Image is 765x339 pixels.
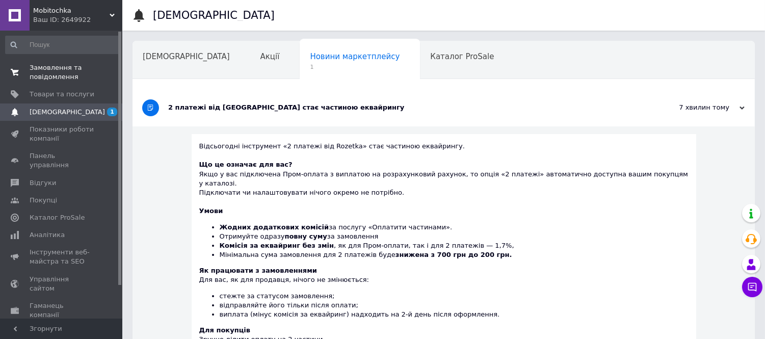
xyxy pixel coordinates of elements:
[30,151,94,170] span: Панель управління
[143,52,230,61] span: [DEMOGRAPHIC_DATA]
[33,15,122,24] div: Ваш ID: 2649922
[33,6,110,15] span: Mobitochka
[260,52,280,61] span: Акції
[30,213,85,222] span: Каталог ProSale
[30,196,57,205] span: Покупці
[220,301,689,310] li: відправляйте його тільки після оплати;
[199,266,689,319] div: Для вас, як для продавця, нічого не змінюється:
[30,301,94,320] span: Гаманець компанії
[30,90,94,99] span: Товари та послуги
[153,9,275,21] h1: [DEMOGRAPHIC_DATA]
[310,52,400,61] span: Новини маркетплейсу
[30,230,65,240] span: Аналітика
[199,161,293,168] b: Що це означає для вас?
[220,250,689,259] li: Мінімальна сума замовлення для 2 платежів буде
[5,36,120,54] input: Пошук
[199,142,689,160] div: Відсьогодні інструмент «2 платежі від Rozetka» стає частиною еквайрингу.
[30,248,94,266] span: Інструменти веб-майстра та SEO
[199,207,223,215] b: Умови
[395,251,512,258] b: знижена з 700 грн до 200 грн.
[107,108,117,116] span: 1
[30,125,94,143] span: Показники роботи компанії
[30,178,56,188] span: Відгуки
[220,241,689,250] li: , як для Пром-оплати, так і для 2 платежів — 1,7%,
[199,326,250,334] b: Для покупців
[30,63,94,82] span: Замовлення та повідомлення
[220,223,329,231] b: Жодних додаткових комісій
[30,108,105,117] span: [DEMOGRAPHIC_DATA]
[742,277,762,297] button: Чат з покупцем
[284,232,327,240] b: повну суму
[220,223,689,232] li: за послугу «Оплатити частинами».
[220,292,689,301] li: стежте за статусом замовлення;
[168,103,643,112] div: 2 платежі від [GEOGRAPHIC_DATA] стає частиною еквайрингу
[430,52,494,61] span: Каталог ProSale
[199,160,689,197] div: Якщо у вас підключена Пром-оплата з виплатою на розрахунковий рахунок, то опція «2 платежі» автом...
[643,103,745,112] div: 7 хвилин тому
[310,63,400,71] span: 1
[220,242,334,249] b: Комісія за еквайринг без змін
[220,310,689,319] li: виплата (мінус комісія за еквайринг) надходить на 2-й день після оформлення.
[199,267,317,274] b: Як працювати з замовленнями
[220,232,689,241] li: Отримуйте одразу за замовлення
[30,275,94,293] span: Управління сайтом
